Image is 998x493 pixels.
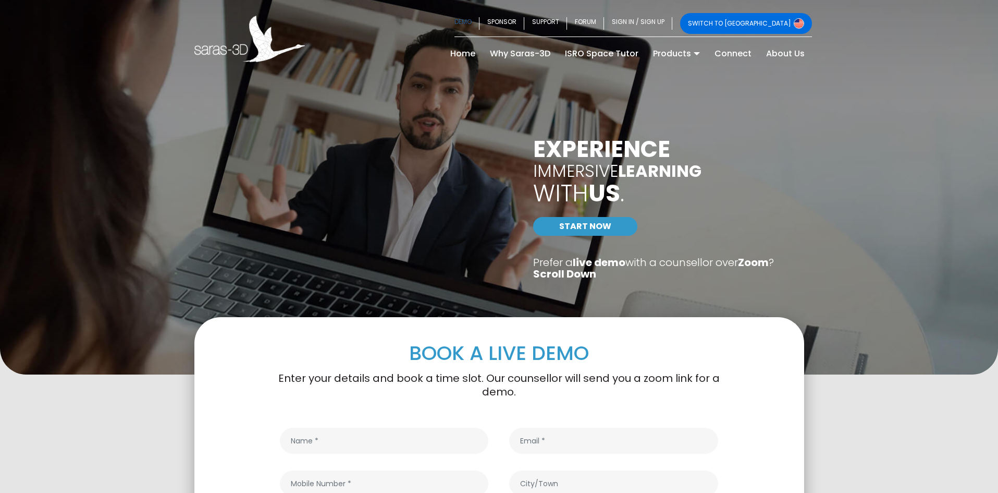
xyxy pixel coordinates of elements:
[794,18,804,29] img: Switch to USA
[573,255,625,270] b: live demo
[618,159,701,183] b: LEARNING
[533,267,596,281] b: Scroll Down
[707,45,759,62] a: Connect
[533,133,670,165] b: EXPERIENCE
[454,13,479,34] a: DEMO
[533,217,637,236] a: START NOW
[533,162,830,180] p: IMMERSIVE
[588,176,620,210] b: US
[680,13,812,34] a: SWITCH TO [GEOGRAPHIC_DATA]
[646,45,707,62] a: Products
[275,371,724,399] p: Enter your details and book a time slot. Our counsellor will send you a zoom link for a demo.
[483,45,558,62] a: Why Saras-3D
[509,428,718,454] input: Email *
[479,13,524,34] a: SPONSOR
[533,257,830,280] p: Prefer a with a counsellor over ?
[194,16,305,62] img: Saras 3D
[524,13,567,34] a: SUPPORT
[275,343,724,363] p: BOOK A LIVE DEMO
[280,428,489,454] input: Name *
[443,45,483,62] a: Home
[738,255,769,270] b: Zoom
[567,13,604,34] a: FORUM
[759,45,812,62] a: About Us
[533,180,830,207] p: WITH .
[604,13,672,34] a: SIGN IN / SIGN UP
[558,45,646,62] a: ISRO Space Tutor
